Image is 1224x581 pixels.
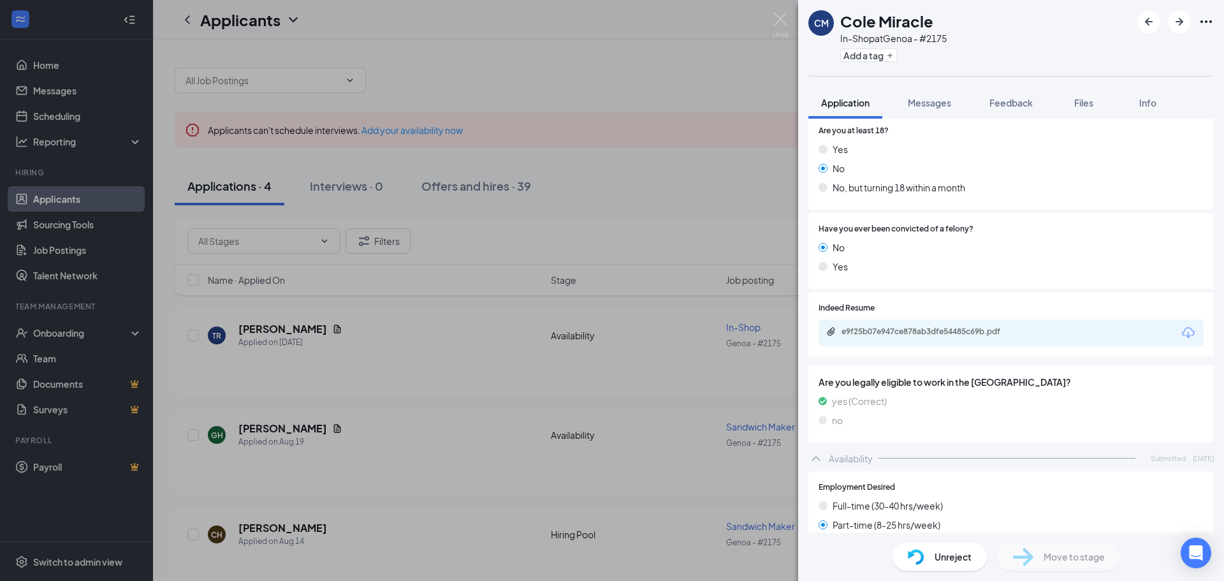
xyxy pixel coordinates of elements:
span: Employment Desired [819,482,895,494]
div: In-Shop at Genoa - #2175 [840,32,947,45]
svg: Paperclip [826,327,836,337]
span: No, but turning 18 within a month [833,180,965,195]
span: Full-time (30-40 hrs/week) [833,499,943,513]
svg: Plus [886,52,894,59]
span: Yes [833,142,848,156]
span: Messages [908,97,951,108]
svg: Ellipses [1198,14,1214,29]
span: no [832,413,843,427]
button: PlusAdd a tag [840,48,897,62]
div: CM [814,17,829,29]
span: Have you ever been convicted of a felony? [819,223,973,235]
span: Part-time (8-25 hrs/week) [833,518,940,532]
span: yes (Correct) [832,394,887,408]
svg: ChevronUp [808,451,824,466]
div: Availability [829,452,873,465]
span: Are you legally eligible to work in the [GEOGRAPHIC_DATA]? [819,375,1204,389]
span: [DATE] [1193,453,1214,464]
h1: Cole Miracle [840,10,933,32]
span: Files [1074,97,1093,108]
svg: ArrowRight [1172,14,1187,29]
div: Open Intercom Messenger [1181,538,1211,568]
svg: Download [1181,325,1196,341]
a: Paperclipe9f25b07e947ce878ab3dfe54485c69b.pdf [826,327,1033,339]
span: Yes [833,260,848,274]
span: Indeed Resume [819,302,875,314]
button: ArrowLeftNew [1137,10,1160,33]
button: ArrowRight [1168,10,1191,33]
span: Submitted: [1151,453,1188,464]
span: Feedback [989,97,1033,108]
span: Info [1139,97,1156,108]
svg: ArrowLeftNew [1141,14,1156,29]
span: Are you at least 18? [819,125,889,137]
span: Unreject [935,550,972,564]
span: Move to stage [1044,550,1105,564]
span: Application [821,97,870,108]
span: No [833,240,845,254]
div: e9f25b07e947ce878ab3dfe54485c69b.pdf [841,327,1020,337]
span: No [833,161,845,175]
